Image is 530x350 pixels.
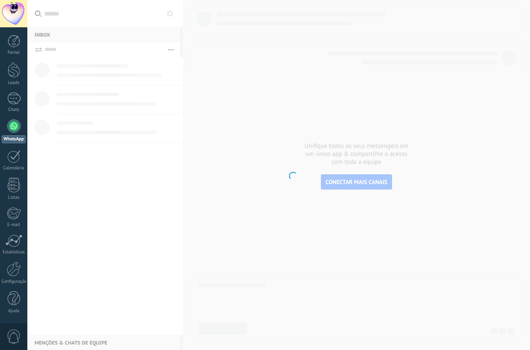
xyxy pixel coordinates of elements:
div: Listas [2,195,26,200]
div: WhatsApp [2,135,26,143]
div: Painel [2,50,26,55]
div: Ajuda [2,308,26,314]
div: Estatísticas [2,250,26,255]
div: Chats [2,107,26,113]
div: Configurações [2,279,26,284]
div: E-mail [2,222,26,228]
div: Calendário [2,166,26,171]
div: Leads [2,80,26,86]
